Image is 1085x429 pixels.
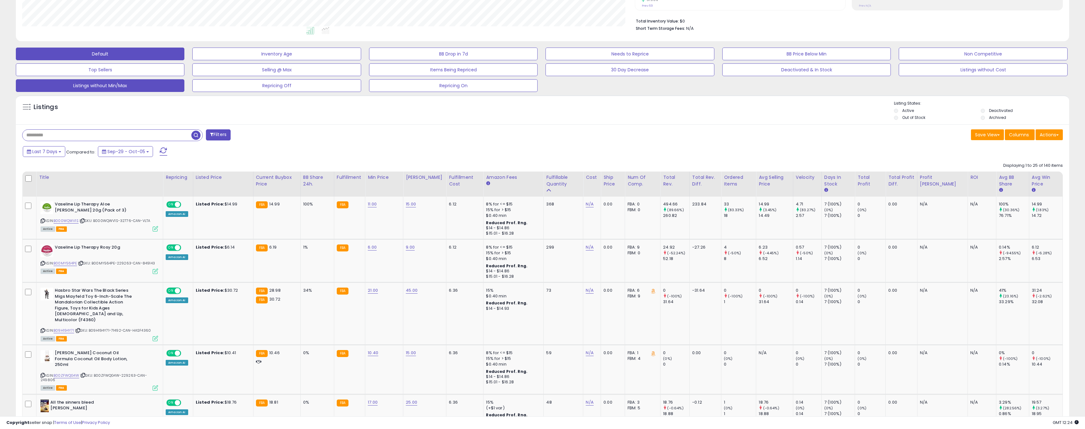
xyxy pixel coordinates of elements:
[603,174,622,187] div: Ship Price
[858,350,885,356] div: 0
[759,213,793,218] div: 14.49
[858,213,885,218] div: 0
[486,207,539,213] div: 15% for > $15
[486,293,539,299] div: $0.40 min
[888,201,912,207] div: 0.00
[858,201,885,207] div: 0
[800,250,813,256] small: (-50%)
[486,350,539,356] div: 8% for <= $15
[41,201,158,231] div: ASIN:
[724,213,756,218] div: 18
[586,174,598,181] div: Cost
[192,48,361,60] button: Inventory Age
[970,350,991,356] div: N/A
[41,226,55,232] span: All listings currently available for purchase on Amazon
[759,256,793,262] div: 6.52
[406,174,444,181] div: [PERSON_NAME]
[41,288,158,341] div: ASIN:
[406,287,418,294] a: 45.00
[763,207,777,212] small: (3.45%)
[75,328,151,333] span: | SKU: B09H194Y71-71492-CAN-HASF4360
[368,174,400,181] div: Min Price
[486,274,539,279] div: $15.01 - $16.28
[759,299,793,305] div: 31.64
[486,231,539,236] div: $15.01 - $16.28
[636,17,1058,24] li: $0
[192,79,361,92] button: Repricing Off
[824,213,855,218] div: 7 (100%)
[796,288,821,293] div: 0
[54,218,79,224] a: B000WQWV1S
[824,256,855,262] div: 7 (100%)
[406,201,416,207] a: 15.00
[303,244,329,250] div: 1%
[970,288,991,293] div: N/A
[902,108,914,113] label: Active
[369,63,538,76] button: Items Being Repriced
[546,288,578,293] div: 73
[586,201,593,207] a: N/A
[1032,299,1063,305] div: 32.08
[41,201,53,214] img: 31pFkmG4hZL._SL40_.jpg
[337,244,348,251] small: FBA
[1032,244,1063,250] div: 6.12
[796,361,821,367] div: 0
[486,225,539,231] div: $14 - $14.86
[824,187,828,193] small: Days In Stock.
[728,250,741,256] small: (-50%)
[206,129,231,140] button: Filters
[486,220,527,225] b: Reduced Prof. Rng.
[1009,132,1029,138] span: Columns
[167,202,175,207] span: ON
[166,360,188,366] div: Amazon AI
[166,297,188,303] div: Amazon AI
[628,293,655,299] div: FBM: 9
[486,263,527,269] b: Reduced Prof. Rng.
[663,350,689,356] div: 0
[369,79,538,92] button: Repricing On
[796,201,821,207] div: 4.71
[663,244,689,250] div: 24.92
[1036,294,1052,299] small: (-2.62%)
[902,115,925,120] label: Out of Stock
[824,356,833,361] small: (0%)
[546,63,714,76] button: 30 Day Decrease
[858,207,866,212] small: (0%)
[369,48,538,60] button: BB Drop in 7d
[303,288,329,293] div: 34%
[971,129,1004,140] button: Save View
[858,299,885,305] div: 0
[858,256,885,262] div: 0
[449,244,478,250] div: 6.12
[303,201,329,207] div: 100%
[16,63,184,76] button: Top Sellers
[894,101,1069,107] p: Listing States:
[796,299,821,305] div: 0.14
[546,174,580,187] div: Fulfillable Quantity
[603,288,620,293] div: 0.00
[663,256,689,262] div: 52.18
[1003,356,1018,361] small: (-100%)
[41,288,53,300] img: 31u9m2As-EL._SL40_.jpg
[269,244,277,250] span: 6.19
[406,399,417,406] a: 25.00
[999,213,1029,218] div: 76.71%
[486,369,527,374] b: Reduced Prof. Rng.
[41,350,53,363] img: 415wLYc+xIL._SL40_.jpg
[486,306,539,311] div: $14 - $14.93
[80,218,150,223] span: | SKU: B000WQWV1S-32776-CAN-VLTA
[269,296,280,302] span: 30.72
[1036,356,1050,361] small: (-100%)
[23,146,65,157] button: Last 7 Days
[603,244,620,250] div: 0.00
[888,350,912,356] div: 0.00
[722,48,891,60] button: BB Price Below Min
[1032,288,1063,293] div: 31.24
[546,244,578,250] div: 299
[337,201,348,208] small: FBA
[546,48,714,60] button: Needs to Reprice
[167,245,175,250] span: ON
[337,174,362,181] div: Fulfillment
[796,350,821,356] div: 0
[642,4,653,8] small: Prev: 69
